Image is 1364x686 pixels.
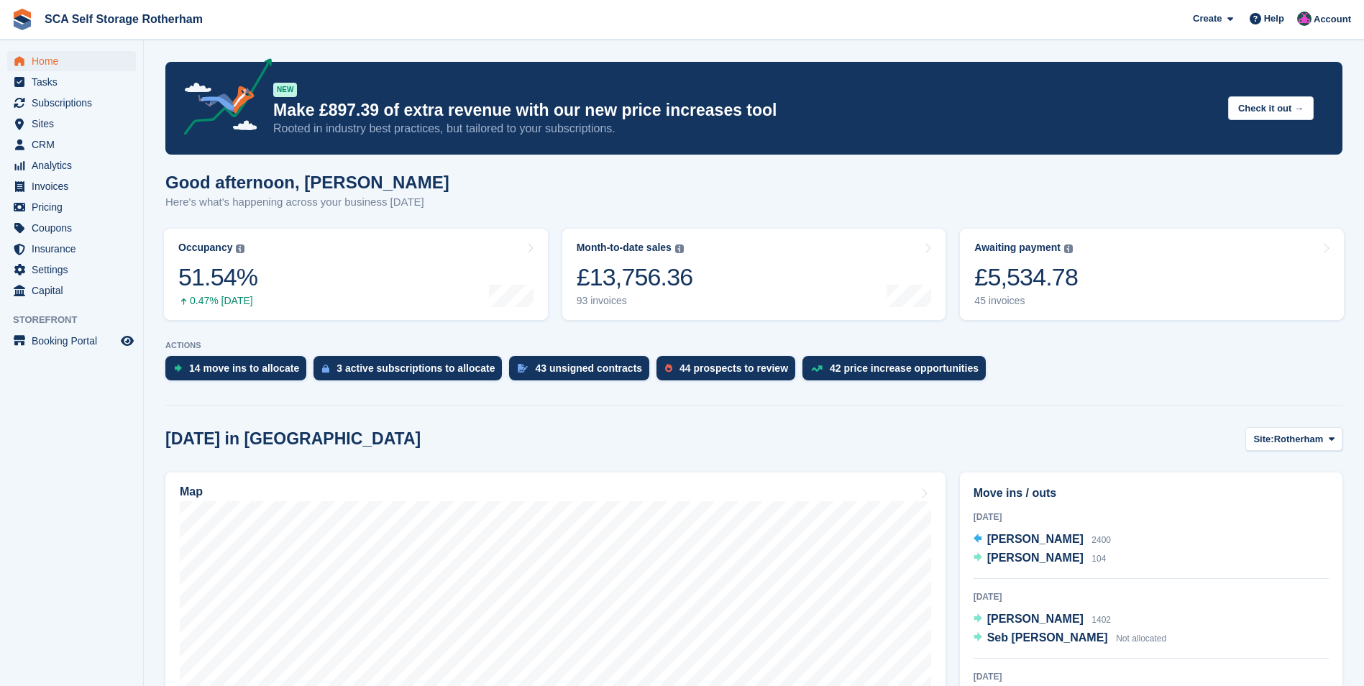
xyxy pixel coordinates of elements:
span: Sites [32,114,118,134]
span: Rotherham [1274,432,1324,447]
span: CRM [32,134,118,155]
a: Awaiting payment £5,534.78 45 invoices [960,229,1344,320]
a: 42 price increase opportunities [802,356,993,388]
span: Insurance [32,239,118,259]
div: [DATE] [974,511,1329,523]
a: 43 unsigned contracts [509,356,656,388]
div: 42 price increase opportunities [830,362,979,374]
a: Occupancy 51.54% 0.47% [DATE] [164,229,548,320]
img: move_ins_to_allocate_icon-fdf77a2bb77ea45bf5b3d319d69a93e2d87916cf1d5bf7949dd705db3b84f3ca.svg [174,364,182,372]
a: menu [7,280,136,301]
span: Analytics [32,155,118,175]
div: Occupancy [178,242,232,254]
img: Bethany Bloodworth [1297,12,1312,26]
div: 14 move ins to allocate [189,362,299,374]
a: Preview store [119,332,136,349]
a: SCA Self Storage Rotherham [39,7,209,31]
span: Coupons [32,218,118,238]
a: menu [7,239,136,259]
span: Seb [PERSON_NAME] [987,631,1108,644]
span: Pricing [32,197,118,217]
span: Booking Portal [32,331,118,351]
span: Account [1314,12,1351,27]
img: price_increase_opportunities-93ffe204e8149a01c8c9dc8f82e8f89637d9d84a8eef4429ea346261dce0b2c0.svg [811,365,823,372]
span: [PERSON_NAME] [987,533,1084,545]
a: menu [7,331,136,351]
span: Invoices [32,176,118,196]
div: 51.54% [178,262,257,292]
div: 43 unsigned contracts [535,362,642,374]
div: NEW [273,83,297,97]
span: [PERSON_NAME] [987,613,1084,625]
img: icon-info-grey-7440780725fd019a000dd9b08b2336e03edf1995a4989e88bcd33f0948082b44.svg [1064,244,1073,253]
div: Awaiting payment [974,242,1061,254]
span: [PERSON_NAME] [987,552,1084,564]
a: Seb [PERSON_NAME] Not allocated [974,629,1167,648]
span: Subscriptions [32,93,118,113]
p: Here's what's happening across your business [DATE] [165,194,449,211]
div: £13,756.36 [577,262,693,292]
a: menu [7,51,136,71]
a: menu [7,155,136,175]
span: Settings [32,260,118,280]
img: active_subscription_to_allocate_icon-d502201f5373d7db506a760aba3b589e785aa758c864c3986d89f69b8ff3... [322,364,329,373]
span: 104 [1091,554,1106,564]
a: menu [7,93,136,113]
a: menu [7,114,136,134]
h1: Good afternoon, [PERSON_NAME] [165,173,449,192]
a: 44 prospects to review [656,356,802,388]
a: Month-to-date sales £13,756.36 93 invoices [562,229,946,320]
h2: Move ins / outs [974,485,1329,502]
img: stora-icon-8386f47178a22dfd0bd8f6a31ec36ba5ce8667c1dd55bd0f319d3a0aa187defe.svg [12,9,33,30]
a: menu [7,197,136,217]
a: [PERSON_NAME] 104 [974,549,1107,568]
a: menu [7,176,136,196]
span: Tasks [32,72,118,92]
img: icon-info-grey-7440780725fd019a000dd9b08b2336e03edf1995a4989e88bcd33f0948082b44.svg [236,244,244,253]
div: £5,534.78 [974,262,1078,292]
span: Storefront [13,313,143,327]
span: Create [1193,12,1222,26]
span: Help [1264,12,1284,26]
div: 3 active subscriptions to allocate [337,362,495,374]
div: 45 invoices [974,295,1078,307]
div: Month-to-date sales [577,242,672,254]
h2: Map [180,485,203,498]
span: Home [32,51,118,71]
span: Capital [32,280,118,301]
div: [DATE] [974,590,1329,603]
div: 0.47% [DATE] [178,295,257,307]
span: Site: [1253,432,1273,447]
button: Site: Rotherham [1245,427,1342,451]
span: 1402 [1091,615,1111,625]
h2: [DATE] in [GEOGRAPHIC_DATA] [165,429,421,449]
img: icon-info-grey-7440780725fd019a000dd9b08b2336e03edf1995a4989e88bcd33f0948082b44.svg [675,244,684,253]
p: Rooted in industry best practices, but tailored to your subscriptions. [273,121,1217,137]
div: 44 prospects to review [679,362,788,374]
a: menu [7,72,136,92]
a: 3 active subscriptions to allocate [313,356,509,388]
span: Not allocated [1116,634,1166,644]
div: 93 invoices [577,295,693,307]
a: [PERSON_NAME] 2400 [974,531,1111,549]
button: Check it out → [1228,96,1314,120]
a: 14 move ins to allocate [165,356,313,388]
span: 2400 [1091,535,1111,545]
p: ACTIONS [165,341,1342,350]
img: contract_signature_icon-13c848040528278c33f63329250d36e43548de30e8caae1d1a13099fd9432cc5.svg [518,364,528,372]
img: prospect-51fa495bee0391a8d652442698ab0144808aea92771e9ea1ae160a38d050c398.svg [665,364,672,372]
div: [DATE] [974,670,1329,683]
img: price-adjustments-announcement-icon-8257ccfd72463d97f412b2fc003d46551f7dbcb40ab6d574587a9cd5c0d94... [172,58,273,140]
a: menu [7,218,136,238]
p: Make £897.39 of extra revenue with our new price increases tool [273,100,1217,121]
a: [PERSON_NAME] 1402 [974,610,1111,629]
a: menu [7,134,136,155]
a: menu [7,260,136,280]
